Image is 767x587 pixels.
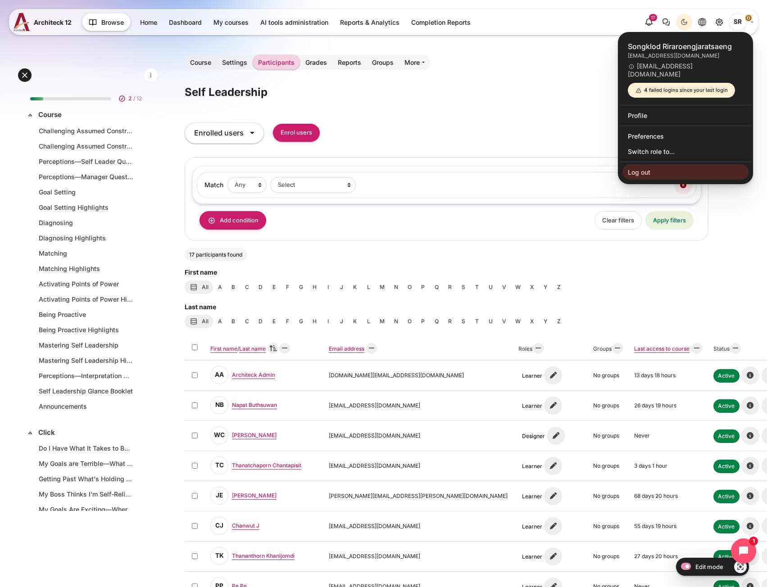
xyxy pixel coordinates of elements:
a: My Goals are Terrible—What Do I Do? [39,459,133,468]
i: Ascending [268,343,278,354]
button: Add condition [200,211,266,230]
td: 68 days 20 hours [629,481,708,511]
td: [PERSON_NAME][EMAIL_ADDRESS][PERSON_NAME][DOMAIN_NAME] [323,481,513,511]
a: Hide Last access to course [691,343,703,354]
a: X [525,280,539,294]
a: R [443,280,457,294]
div: User menu [618,32,753,184]
a: P [416,280,430,294]
a: Thananthorn KhanijomdiThananthorn Khanijomdi [210,547,295,565]
td: No groups [588,420,629,451]
a: Mastering Self Leadership [39,340,133,350]
i: Wachirawit Chaiso's role assignments [547,427,565,445]
span: Collapse [26,428,35,437]
a: P [416,315,430,328]
a: N [389,280,403,294]
span: / 12 [133,95,142,103]
span: Songklod Riraroengjaratsaeng [628,41,743,52]
input: Enrol users [273,124,320,142]
a: M [375,315,389,328]
td: 3 days 1 hour [629,451,708,481]
a: Grades [300,55,332,70]
a: My Boss Thinks I'm Self-Reliant, but I'm Not [39,489,133,499]
td: 26 days 19 hours [629,390,708,420]
a: Manual enrolments [741,366,760,385]
a: Goal Setting Highlights [39,203,133,212]
a: User menu [729,13,753,31]
a: D [254,280,267,294]
a: More [399,55,430,70]
span: Browse [101,18,124,27]
i: Manual enrolments [741,366,759,384]
a: Perceptions—Self Leader Questionnaire [39,157,133,166]
a: Jim E[PERSON_NAME] [210,487,277,505]
a: Reports [332,55,367,70]
a: Site administration [711,14,727,30]
td: [EMAIL_ADDRESS][DOMAIN_NAME] [323,420,513,451]
span: 4 [644,87,647,93]
a: E [267,315,281,328]
button: Browse [82,13,131,31]
a: G [294,280,308,294]
div: Show notification window with 17 new notifications [641,14,657,30]
a: Do I Have What It Takes to Be a Self Leader? [39,443,133,453]
button: Remove filter row [674,176,692,194]
a: I [321,280,335,294]
a: Manual enrolments [741,517,760,536]
a: T [470,315,484,328]
img: A12 [14,13,30,31]
span: Songklod Riraroengjaratsaeng [729,13,747,31]
a: R [443,315,457,328]
td: No groups [588,451,629,481]
a: L [362,280,375,294]
div: 17 [649,14,657,21]
a: Mastering Self Leadership Highlights [39,356,133,365]
span: Jim E [210,487,228,505]
div: Enrolled users [185,122,264,144]
a: Course [38,110,136,120]
a: Thanatchaporn ChantapisitThanatchaporn Chantapisit [210,456,301,474]
a: Announcements [39,402,133,411]
span: Active [713,460,740,473]
a: Napat ButhsuwanNapat Buthsuwan [210,396,277,414]
a: Y [539,315,552,328]
a: Perceptions—Manager Questionnaire (Deep Dive) [39,172,133,181]
td: No groups [588,360,629,391]
a: Y [539,280,552,294]
a: Manual enrolments [741,426,760,445]
i: Manual enrolments [741,517,759,535]
a: B [227,280,240,294]
a: Last access to course [634,345,690,352]
label: Match [204,180,223,190]
span: Napat Buthsuwan [210,396,228,414]
i: Chanwut J's role assignments [544,517,562,535]
a: J [335,280,348,294]
a: Goal Setting [39,187,133,197]
a: M [375,280,389,294]
a: Preferences [622,129,749,144]
th: Roles [513,337,588,360]
a: Reports & Analytics [335,15,405,30]
a: A [213,315,227,328]
a: J [335,315,348,328]
a: Email address [329,345,364,352]
a: Participants [253,55,300,70]
td: No groups [588,390,629,420]
a: W [511,280,525,294]
p: 17 participants found [185,248,247,261]
span: [EMAIL_ADDRESS][DOMAIN_NAME] [628,62,743,78]
a: Course [185,55,217,70]
a: Learner [522,487,563,506]
span: Active [713,520,740,533]
a: Wachirawit Chaiso[PERSON_NAME] [210,426,277,444]
a: A [213,280,227,294]
a: B [227,315,240,328]
a: Learner [522,456,563,475]
a: Groups [367,55,399,70]
td: 55 days 19 hours [629,511,708,541]
a: F [281,280,294,294]
a: Designer [522,426,565,445]
span: 2 [128,95,132,103]
td: 13 days 18 hours [629,360,708,391]
button: There are 0 unread conversations [658,14,674,30]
